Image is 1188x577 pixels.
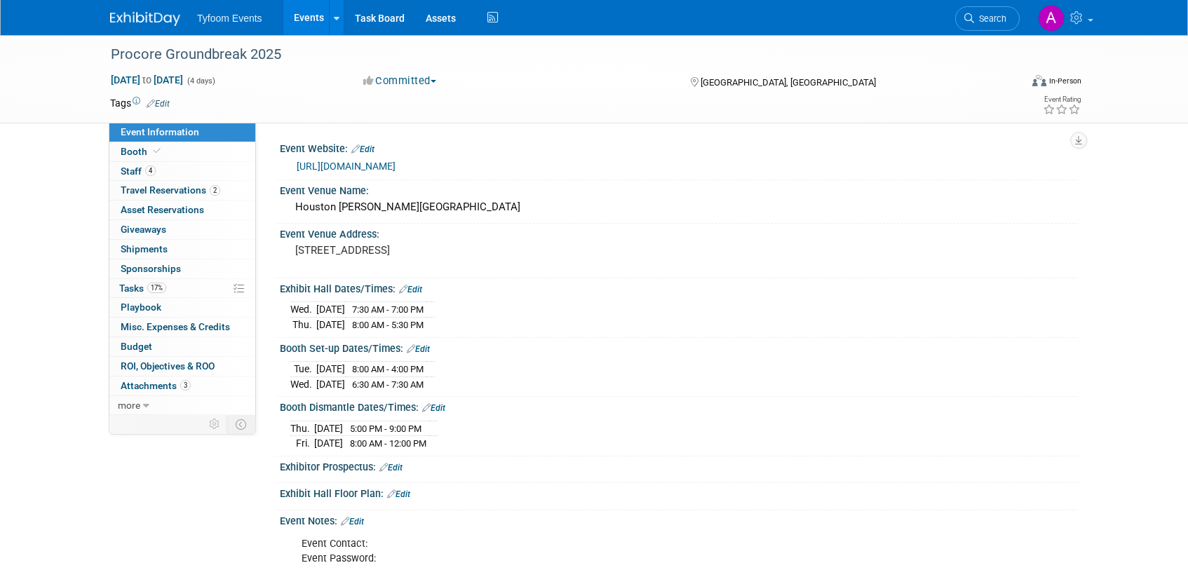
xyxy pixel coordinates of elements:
a: Sponsorships [109,259,255,278]
div: Event Format [937,73,1081,94]
a: Staff4 [109,162,255,181]
span: Sponsorships [121,263,181,274]
span: to [140,74,154,86]
span: 5:00 PM - 9:00 PM [350,423,421,434]
a: Shipments [109,240,255,259]
a: Edit [147,99,170,109]
td: [DATE] [316,376,345,391]
td: Personalize Event Tab Strip [203,415,227,433]
span: Budget [121,341,152,352]
span: Tasks [119,283,166,294]
span: 6:30 AM - 7:30 AM [352,379,424,390]
a: Edit [399,285,422,294]
span: 8:00 AM - 5:30 PM [352,320,424,330]
div: Booth Set-up Dates/Times: [280,338,1078,356]
a: Edit [379,463,403,473]
td: Wed. [290,302,316,318]
div: Event Venue Address: [280,224,1078,241]
a: Edit [422,403,445,413]
td: [DATE] [314,436,343,451]
span: Tyfoom Events [197,13,262,24]
span: [DATE] [DATE] [110,74,184,86]
img: Format-Inperson.png [1032,75,1046,86]
td: [DATE] [314,421,343,436]
a: Edit [351,144,374,154]
a: Playbook [109,298,255,317]
a: Edit [387,489,410,499]
span: 4 [145,165,156,176]
a: more [109,396,255,415]
a: [URL][DOMAIN_NAME] [297,161,396,172]
div: Event Contact: Event Password: [292,530,924,572]
span: 17% [147,283,166,293]
a: Travel Reservations2 [109,181,255,200]
div: Exhibitor Prospectus: [280,456,1078,475]
img: ExhibitDay [110,12,180,26]
span: [GEOGRAPHIC_DATA], [GEOGRAPHIC_DATA] [701,77,876,88]
div: Event Website: [280,138,1078,156]
td: [DATE] [316,362,345,377]
a: Misc. Expenses & Credits [109,318,255,337]
div: Procore Groundbreak 2025 [106,42,999,67]
span: Staff [121,165,156,177]
span: Misc. Expenses & Credits [121,321,230,332]
td: Thu. [290,318,316,332]
span: more [118,400,140,411]
span: ROI, Objectives & ROO [121,360,215,372]
button: Committed [358,74,442,88]
div: Event Notes: [280,510,1078,529]
span: 3 [180,380,191,391]
td: Tags [110,96,170,110]
a: ROI, Objectives & ROO [109,357,255,376]
div: Event Venue Name: [280,180,1078,198]
div: Booth Dismantle Dates/Times: [280,397,1078,415]
td: Thu. [290,421,314,436]
a: Search [955,6,1020,31]
div: Exhibit Hall Floor Plan: [280,483,1078,501]
a: Giveaways [109,220,255,239]
span: Giveaways [121,224,166,235]
a: Attachments3 [109,376,255,395]
div: Event Rating [1043,96,1081,103]
a: Budget [109,337,255,356]
span: Playbook [121,301,161,313]
td: Tue. [290,362,316,377]
span: Search [974,13,1006,24]
span: Asset Reservations [121,204,204,215]
span: Travel Reservations [121,184,220,196]
a: Edit [341,517,364,527]
div: Exhibit Hall Dates/Times: [280,278,1078,297]
a: Event Information [109,123,255,142]
div: In-Person [1048,76,1081,86]
span: Attachments [121,380,191,391]
span: 8:00 AM - 12:00 PM [350,438,426,449]
td: [DATE] [316,318,345,332]
td: Wed. [290,376,316,391]
td: Fri. [290,436,314,451]
a: Edit [407,344,430,354]
a: Booth [109,142,255,161]
span: Booth [121,146,163,157]
span: 7:30 AM - 7:00 PM [352,304,424,315]
span: Shipments [121,243,168,254]
pre: [STREET_ADDRESS] [295,244,597,257]
a: Asset Reservations [109,201,255,219]
span: (4 days) [186,76,215,86]
td: Toggle Event Tabs [227,415,256,433]
span: Event Information [121,126,199,137]
td: [DATE] [316,302,345,318]
span: 2 [210,185,220,196]
span: 8:00 AM - 4:00 PM [352,364,424,374]
a: Tasks17% [109,279,255,298]
img: Angie Nichols [1038,5,1065,32]
div: Houston [PERSON_NAME][GEOGRAPHIC_DATA] [290,196,1067,218]
i: Booth reservation complete [154,147,161,155]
